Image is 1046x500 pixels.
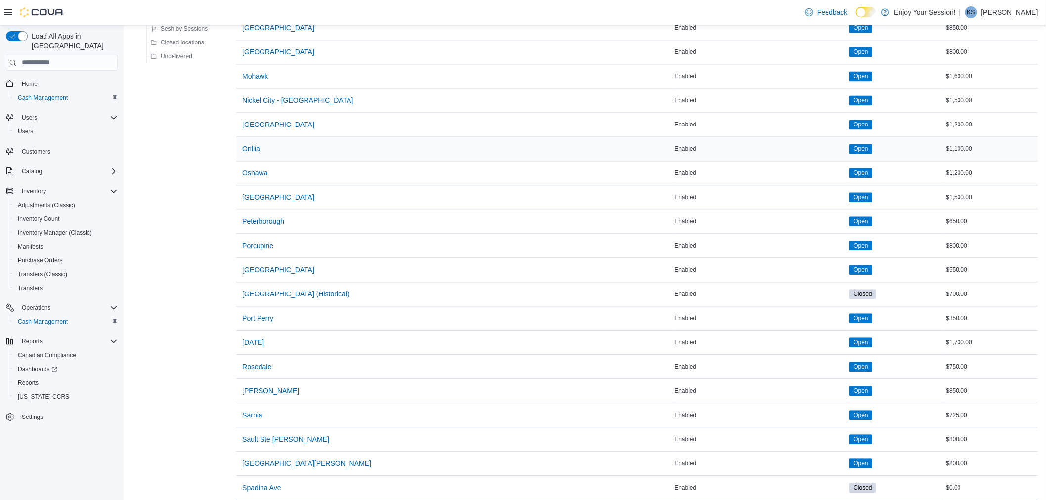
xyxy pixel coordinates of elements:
[242,216,284,226] span: Peterborough
[10,198,122,212] button: Adjustments (Classic)
[14,391,73,403] a: [US_STATE] CCRS
[242,71,268,81] span: Mohawk
[854,386,868,395] span: Open
[10,253,122,267] button: Purchase Orders
[147,23,212,35] button: Sesh by Sessions
[242,289,349,299] span: [GEOGRAPHIC_DATA] (Historical)
[849,362,872,372] span: Open
[14,268,118,280] span: Transfers (Classic)
[18,215,60,223] span: Inventory Count
[238,357,275,376] button: Rosedale
[849,216,872,226] span: Open
[238,454,375,473] button: [GEOGRAPHIC_DATA][PERSON_NAME]
[894,6,956,18] p: Enjoy Your Session!
[944,70,1038,82] div: $1,600.00
[14,282,46,294] a: Transfers
[944,94,1038,106] div: $1,500.00
[944,409,1038,421] div: $725.00
[14,316,118,328] span: Cash Management
[14,349,80,361] a: Canadian Compliance
[14,377,118,389] span: Reports
[849,458,872,468] span: Open
[147,50,196,62] button: Undelivered
[944,22,1038,34] div: $850.00
[242,95,353,105] span: Nickel City - [GEOGRAPHIC_DATA]
[10,348,122,362] button: Canadian Compliance
[242,337,264,347] span: [DATE]
[849,71,872,81] span: Open
[673,312,847,324] div: Enabled
[673,94,847,106] div: Enabled
[849,241,872,250] span: Open
[2,165,122,178] button: Catalog
[944,167,1038,179] div: $1,200.00
[944,264,1038,276] div: $550.00
[242,434,329,444] span: Sault Ste [PERSON_NAME]
[6,73,118,450] nav: Complex example
[10,212,122,226] button: Inventory Count
[673,361,847,373] div: Enabled
[161,25,208,33] span: Sesh by Sessions
[242,168,267,178] span: Oshawa
[238,115,318,134] button: [GEOGRAPHIC_DATA]
[849,337,872,347] span: Open
[10,226,122,240] button: Inventory Manager (Classic)
[238,211,288,231] button: Peterborough
[18,94,68,102] span: Cash Management
[238,478,285,498] button: Spadina Ave
[10,362,122,376] a: Dashboards
[673,240,847,251] div: Enabled
[18,127,33,135] span: Users
[14,377,43,389] a: Reports
[854,23,868,32] span: Open
[14,125,37,137] a: Users
[944,361,1038,373] div: $750.00
[238,284,353,304] button: [GEOGRAPHIC_DATA] (Historical)
[242,362,271,372] span: Rosedale
[944,191,1038,203] div: $1,500.00
[242,192,314,202] span: [GEOGRAPHIC_DATA]
[944,336,1038,348] div: $1,700.00
[238,333,268,352] button: [DATE]
[673,191,847,203] div: Enabled
[673,288,847,300] div: Enabled
[242,313,273,323] span: Port Perry
[944,458,1038,469] div: $800.00
[242,120,314,129] span: [GEOGRAPHIC_DATA]
[10,315,122,329] button: Cash Management
[673,70,847,82] div: Enabled
[967,6,975,18] span: KS
[14,241,47,252] a: Manifests
[2,77,122,91] button: Home
[856,7,876,17] input: Dark Mode
[965,6,977,18] div: Kayla Schop
[673,409,847,421] div: Enabled
[18,166,46,177] button: Catalog
[242,144,260,154] span: Orillia
[673,385,847,397] div: Enabled
[854,411,868,419] span: Open
[14,125,118,137] span: Users
[238,187,318,207] button: [GEOGRAPHIC_DATA]
[673,433,847,445] div: Enabled
[10,376,122,390] button: Reports
[849,410,872,420] span: Open
[944,433,1038,445] div: $800.00
[673,143,847,155] div: Enabled
[854,120,868,129] span: Open
[849,95,872,105] span: Open
[242,265,314,275] span: [GEOGRAPHIC_DATA]
[14,199,79,211] a: Adjustments (Classic)
[673,336,847,348] div: Enabled
[2,111,122,125] button: Users
[18,411,118,423] span: Settings
[673,215,847,227] div: Enabled
[18,166,118,177] span: Catalog
[18,351,76,359] span: Canadian Compliance
[18,393,69,401] span: [US_STATE] CCRS
[14,316,72,328] a: Cash Management
[14,282,118,294] span: Transfers
[238,429,333,449] button: Sault Ste [PERSON_NAME]
[238,260,318,280] button: [GEOGRAPHIC_DATA]
[854,72,868,81] span: Open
